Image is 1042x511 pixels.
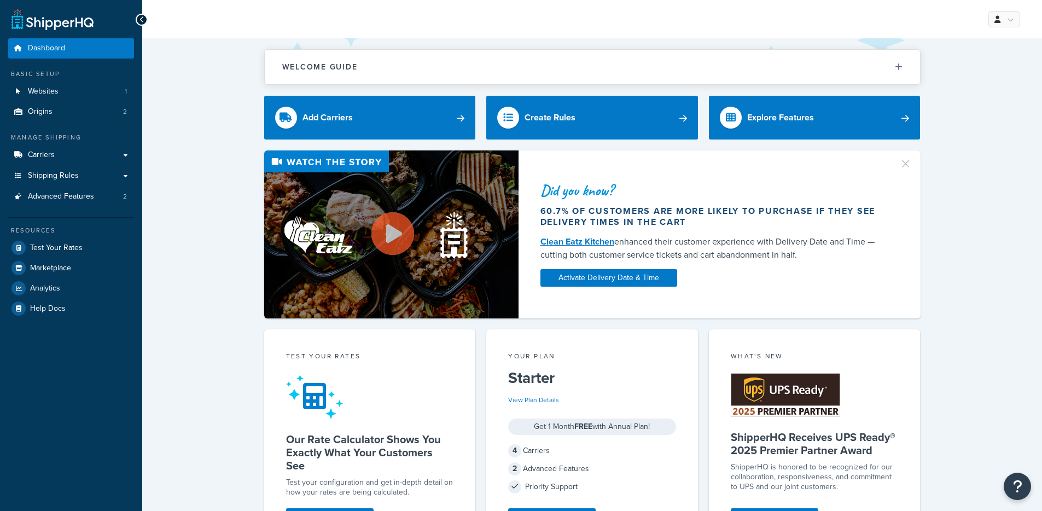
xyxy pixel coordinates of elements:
div: Carriers [508,443,676,458]
button: Welcome Guide [265,50,920,84]
h5: Starter [508,369,676,387]
a: Add Carriers [264,96,476,140]
li: Websites [8,82,134,102]
div: Did you know? [540,183,886,198]
a: Create Rules [486,96,698,140]
a: Dashboard [8,38,134,59]
a: View Plan Details [508,395,559,405]
h2: Welcome Guide [282,63,358,71]
div: 60.7% of customers are more likely to purchase if they see delivery times in the cart [540,206,886,228]
span: Test Your Rates [30,243,83,253]
span: 1 [125,87,127,96]
span: 2 [508,462,521,475]
span: Analytics [30,284,60,293]
a: Analytics [8,278,134,298]
a: Websites1 [8,82,134,102]
a: Shipping Rules [8,166,134,186]
span: Origins [28,107,53,117]
li: Advanced Features [8,187,134,207]
div: Explore Features [747,110,814,125]
div: Resources [8,226,134,235]
h5: ShipperHQ Receives UPS Ready® 2025 Premier Partner Award [731,431,899,457]
span: Shipping Rules [28,171,79,181]
a: Origins2 [8,102,134,122]
a: Activate Delivery Date & Time [540,269,677,287]
div: Your Plan [508,351,676,364]
span: 4 [508,444,521,457]
div: Advanced Features [508,461,676,477]
div: What's New [731,351,899,364]
div: Manage Shipping [8,133,134,142]
span: Dashboard [28,44,65,53]
a: Carriers [8,145,134,165]
strong: FREE [574,421,592,432]
div: Get 1 Month with Annual Plan! [508,419,676,435]
a: Help Docs [8,299,134,318]
span: Carriers [28,150,55,160]
span: Marketplace [30,264,71,273]
div: enhanced their customer experience with Delivery Date and Time — cutting both customer service ti... [540,235,886,262]
span: 2 [123,107,127,117]
div: Test your configuration and get in-depth detail on how your rates are being calculated. [286,478,454,497]
div: Priority Support [508,479,676,495]
a: Clean Eatz Kitchen [540,235,614,248]
div: Add Carriers [302,110,353,125]
img: Video thumbnail [264,150,519,318]
div: Basic Setup [8,69,134,79]
span: Advanced Features [28,192,94,201]
span: Help Docs [30,304,66,313]
div: Create Rules [525,110,575,125]
span: Websites [28,87,59,96]
a: Explore Features [709,96,921,140]
h5: Our Rate Calculator Shows You Exactly What Your Customers See [286,433,454,472]
a: Marketplace [8,258,134,278]
p: ShipperHQ is honored to be recognized for our collaboration, responsiveness, and commitment to UP... [731,462,899,492]
button: Open Resource Center [1004,473,1031,500]
span: 2 [123,192,127,201]
a: Test Your Rates [8,238,134,258]
li: Origins [8,102,134,122]
a: Advanced Features2 [8,187,134,207]
div: Test your rates [286,351,454,364]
